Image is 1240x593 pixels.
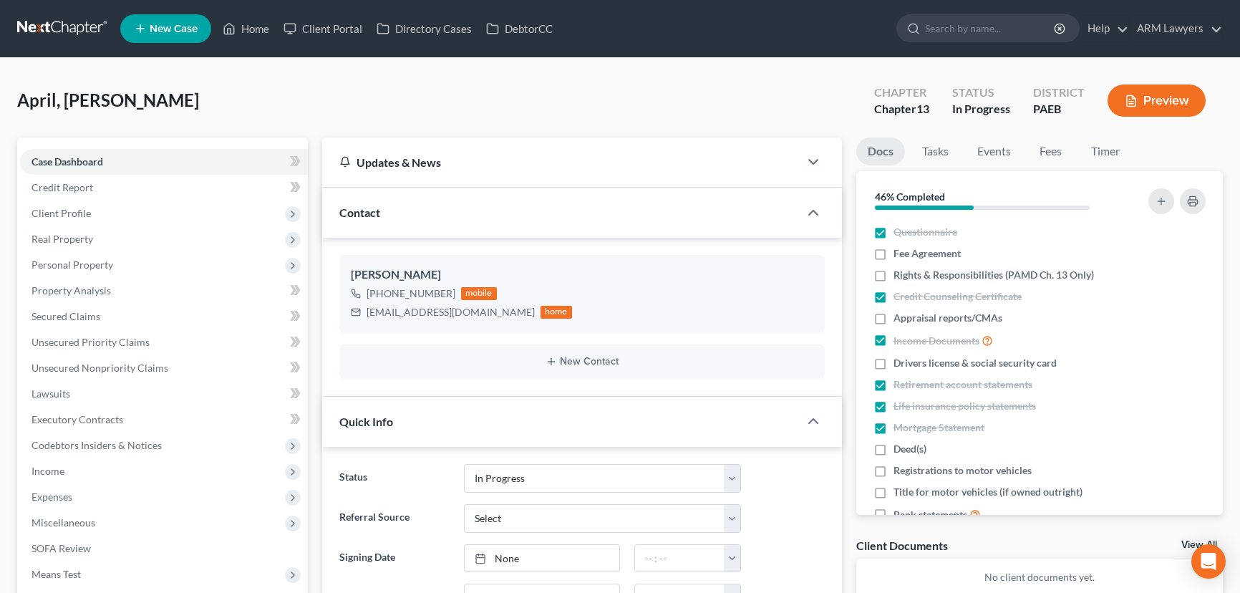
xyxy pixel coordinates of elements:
label: Status [332,464,457,493]
a: Property Analysis [20,278,308,304]
span: New Case [150,24,198,34]
a: Executory Contracts [20,407,308,433]
span: Secured Claims [32,310,100,322]
span: Miscellaneous [32,516,95,529]
button: New Contact [351,356,813,367]
a: Secured Claims [20,304,308,329]
span: Executory Contracts [32,413,123,425]
button: Preview [1108,85,1206,117]
span: Credit Report [32,181,93,193]
span: Questionnaire [893,225,957,239]
div: District [1033,85,1085,101]
a: None [465,545,619,572]
p: No client documents yet. [868,570,1212,584]
span: Quick Info [339,415,393,428]
a: Home [215,16,276,42]
span: Fee Agreement [893,246,961,261]
span: Expenses [32,491,72,503]
a: Fees [1028,138,1074,165]
span: Title for motor vehicles (if owned outright) [893,485,1082,499]
a: Credit Report [20,175,308,201]
div: Open Intercom Messenger [1191,544,1226,579]
div: PAEB [1033,101,1085,117]
span: Personal Property [32,259,113,271]
div: [EMAIL_ADDRESS][DOMAIN_NAME] [367,305,535,319]
span: Real Property [32,233,93,245]
div: mobile [461,287,497,300]
a: SOFA Review [20,536,308,561]
a: ARM Lawyers [1130,16,1222,42]
div: Chapter [874,101,929,117]
div: home [541,306,572,319]
span: Mortgage Statement [893,420,984,435]
div: [PERSON_NAME] [351,266,813,284]
span: Registrations to motor vehicles [893,463,1032,478]
span: Client Profile [32,207,91,219]
span: Appraisal reports/CMAs [893,311,1002,325]
span: SOFA Review [32,542,91,554]
a: Unsecured Priority Claims [20,329,308,355]
input: -- : -- [635,545,725,572]
a: Case Dashboard [20,149,308,175]
label: Signing Date [332,544,457,573]
a: DebtorCC [479,16,560,42]
div: Chapter [874,85,929,101]
strong: 46% Completed [875,191,945,203]
div: In Progress [952,101,1010,117]
span: April, [PERSON_NAME] [17,90,199,110]
span: Contact [339,206,380,219]
a: Timer [1080,138,1131,165]
span: Deed(s) [893,442,926,456]
span: Property Analysis [32,284,111,296]
span: Income Documents [893,334,979,348]
a: Tasks [911,138,960,165]
a: Docs [856,138,905,165]
a: Directory Cases [369,16,479,42]
a: Events [966,138,1022,165]
span: Life insurance policy statements [893,399,1036,413]
div: Status [952,85,1010,101]
a: Help [1080,16,1128,42]
span: Codebtors Insiders & Notices [32,439,162,451]
span: Case Dashboard [32,155,103,168]
span: Unsecured Priority Claims [32,336,150,348]
span: Drivers license & social security card [893,356,1057,370]
span: Rights & Responsibilities (PAMD Ch. 13 Only) [893,268,1094,282]
label: Referral Source [332,504,457,533]
span: Bank statements [893,508,967,522]
input: Search by name... [925,15,1056,42]
a: Unsecured Nonpriority Claims [20,355,308,381]
span: Means Test [32,568,81,580]
span: Credit Counseling Certificate [893,289,1022,304]
span: Income [32,465,64,477]
div: Updates & News [339,155,782,170]
a: Client Portal [276,16,369,42]
div: Client Documents [856,538,948,553]
span: 13 [916,102,929,115]
a: Lawsuits [20,381,308,407]
span: Lawsuits [32,387,70,400]
span: Retirement account statements [893,377,1032,392]
span: Unsecured Nonpriority Claims [32,362,168,374]
a: View All [1181,540,1217,550]
div: [PHONE_NUMBER] [367,286,455,301]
